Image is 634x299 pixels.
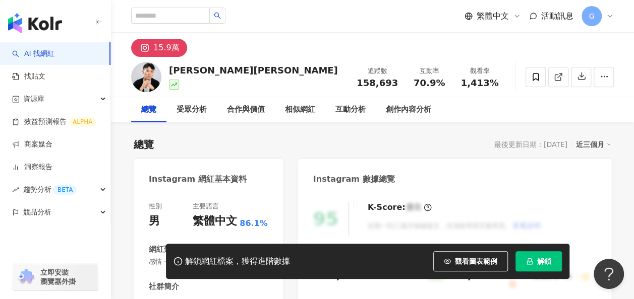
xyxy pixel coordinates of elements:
div: 解鎖網紅檔案，獲得進階數據 [185,256,290,267]
button: 15.9萬 [131,39,187,57]
div: 1,413% [459,268,506,290]
div: 觀看率 [460,66,499,76]
div: 互動率 [410,66,448,76]
span: search [214,12,221,19]
div: 主要語言 [193,202,219,211]
a: searchAI 找網紅 [12,49,54,59]
div: 追蹤數 [357,66,398,76]
span: 解鎖 [537,257,551,265]
div: 性別 [149,202,162,211]
div: 合作與價值 [227,104,265,116]
img: logo [8,13,62,33]
div: 繁體中文 [193,213,237,229]
a: 商案媒合 [12,139,52,149]
div: 社群簡介 [149,281,179,292]
span: 資源庫 [23,88,44,110]
div: 最後更新日期：[DATE] [494,140,567,148]
button: 解鎖 [515,251,562,271]
span: 趨勢分析 [23,178,77,201]
span: lock [526,258,533,265]
span: 70.9% [414,78,445,88]
span: 活動訊息 [541,11,573,21]
div: 互動分析 [335,104,366,116]
div: 創作內容分析 [386,104,431,116]
a: 洞察報告 [12,162,52,172]
div: Instagram 數據總覽 [313,174,395,185]
img: KOL Avatar [131,62,161,92]
div: BETA [53,185,77,195]
div: 近三個月 [576,138,611,151]
div: 總覽 [141,104,156,116]
span: 立即安裝 瀏覽器外掛 [40,268,76,286]
div: 總覽 [134,137,154,152]
div: K-Score : [368,202,432,213]
div: 相似網紅 [285,104,315,116]
button: 觀看圖表範例 [433,251,508,271]
div: 受眾分析 [177,104,207,116]
a: 找貼文 [12,71,45,82]
div: [PERSON_NAME][PERSON_NAME] [169,64,338,77]
span: 158,693 [357,78,398,88]
div: 男 [149,213,160,229]
a: 效益預測報告ALPHA [12,117,96,127]
span: 86.1% [240,218,268,229]
span: 觀看圖表範例 [455,257,497,265]
span: G [589,11,595,22]
span: 繁體中文 [477,11,509,22]
span: 競品分析 [23,201,51,223]
div: 15.9萬 [153,41,180,55]
a: chrome extension立即安裝 瀏覽器外掛 [13,263,98,290]
span: 1,413% [461,78,499,88]
img: chrome extension [16,269,36,285]
span: rise [12,186,19,193]
div: Instagram 網紅基本資料 [149,174,247,185]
